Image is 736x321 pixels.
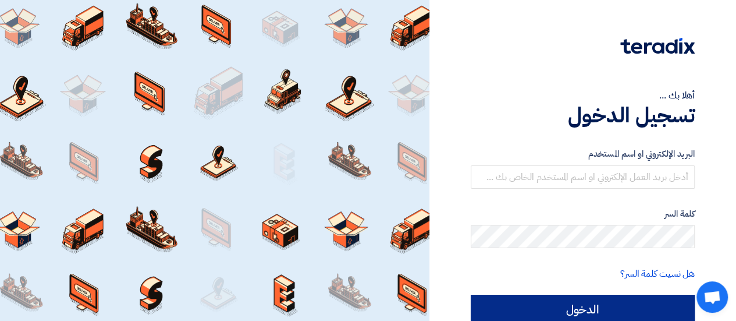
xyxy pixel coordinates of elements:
h1: تسجيل الدخول [471,103,695,128]
label: البريد الإلكتروني او اسم المستخدم [471,147,695,161]
input: أدخل بريد العمل الإلكتروني او اسم المستخدم الخاص بك ... [471,165,695,189]
label: كلمة السر [471,207,695,221]
div: Open chat [696,281,728,313]
a: هل نسيت كلمة السر؟ [620,267,695,281]
div: أهلا بك ... [471,89,695,103]
img: Teradix logo [620,38,695,54]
